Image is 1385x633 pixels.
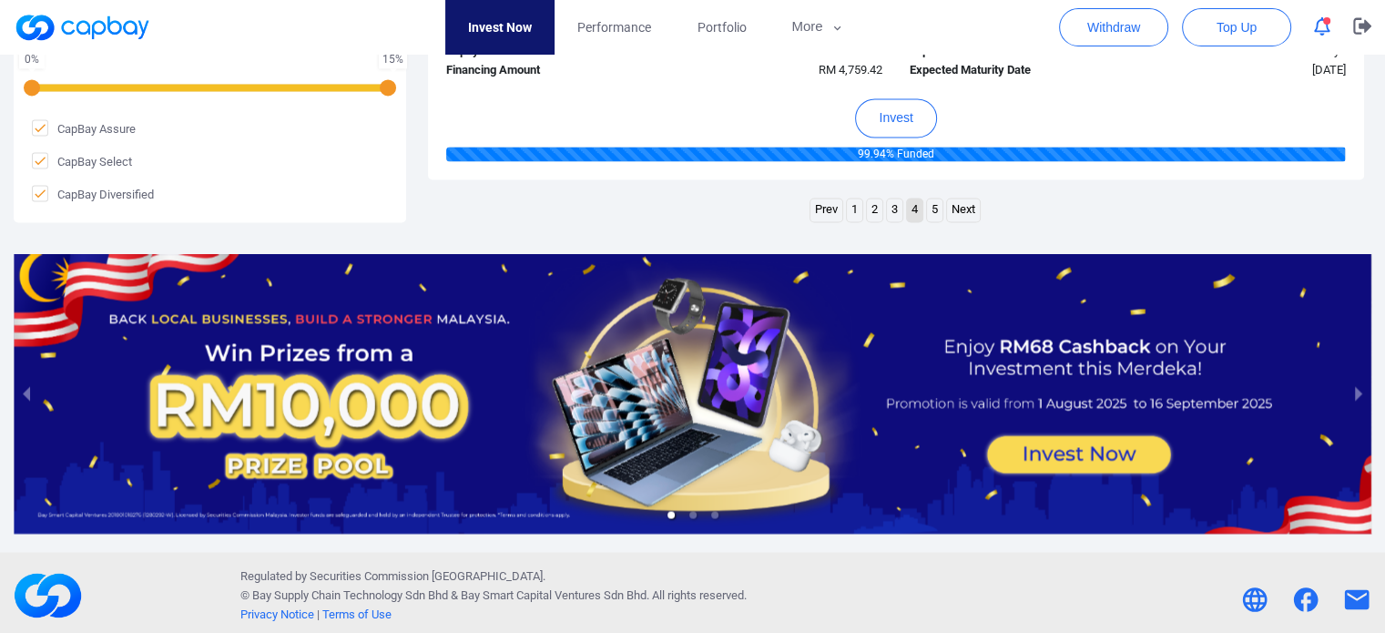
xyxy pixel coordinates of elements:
a: Page 2 [867,199,882,221]
a: Previous page [810,199,842,221]
span: Bay Smart Capital Ventures Sdn Bhd [461,587,647,601]
li: slide item 3 [711,511,718,518]
img: footerLogo [14,561,82,629]
button: next slide / item [1346,254,1371,534]
span: Portfolio [697,17,746,37]
li: slide item 1 [667,511,675,518]
a: Privacy Notice [240,607,314,620]
a: Page 3 [887,199,902,221]
span: RM 4,759.42 [819,63,882,77]
span: CapBay Diversified [32,185,154,203]
button: previous slide / item [14,254,39,534]
button: Top Up [1182,8,1291,46]
span: Performance [577,17,651,37]
a: Page 4 is your current page [907,199,922,221]
a: Terms of Use [322,607,392,620]
div: Expected Maturity Date [896,61,1127,80]
a: Page 1 [847,199,862,221]
span: CapBay Assure [32,119,136,138]
div: 0 % [23,54,41,65]
button: Invest [855,98,936,138]
button: Withdraw [1059,8,1168,46]
span: CapBay Select [32,152,132,170]
div: Financing Amount [433,61,664,80]
a: Page 5 [927,199,942,221]
li: slide item 2 [689,511,697,518]
span: Top Up [1217,18,1257,36]
div: [DATE] [1128,61,1360,80]
p: Regulated by Securities Commission [GEOGRAPHIC_DATA]. © Bay Supply Chain Technology Sdn Bhd & . A... [240,567,747,623]
div: 15 % [382,54,403,65]
a: Next page [947,199,980,221]
div: 99.94 % Funded [446,147,1345,161]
